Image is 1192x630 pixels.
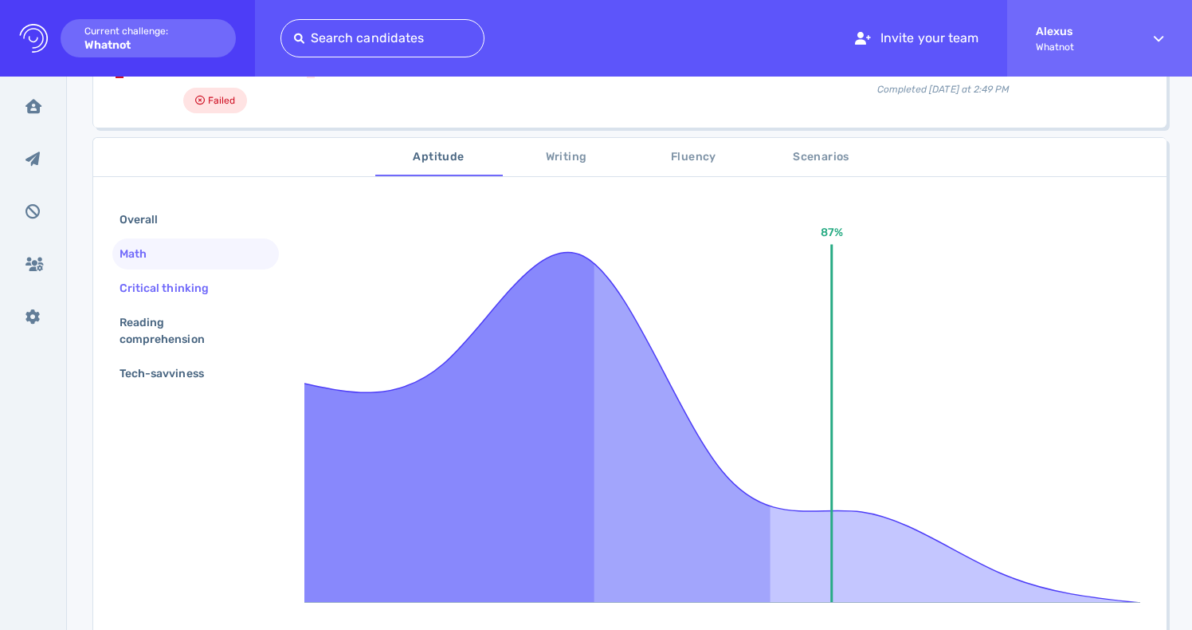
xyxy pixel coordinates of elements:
span: Whatnot [1036,41,1125,53]
div: Reading comprehension [116,311,262,351]
div: Critical thinking [116,277,228,300]
div: Tech-savviness [116,362,223,385]
text: 87% [820,226,842,239]
span: Failed [208,91,235,110]
strong: Alexus [1036,25,1125,38]
span: Aptitude [385,148,493,167]
span: Fluency [640,148,748,167]
span: Scenarios [767,148,876,167]
div: Completed [DATE] at 2:49 PM [739,69,1147,96]
div: Math [116,242,166,266]
div: Overall [116,208,177,231]
span: Writing [512,148,621,167]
